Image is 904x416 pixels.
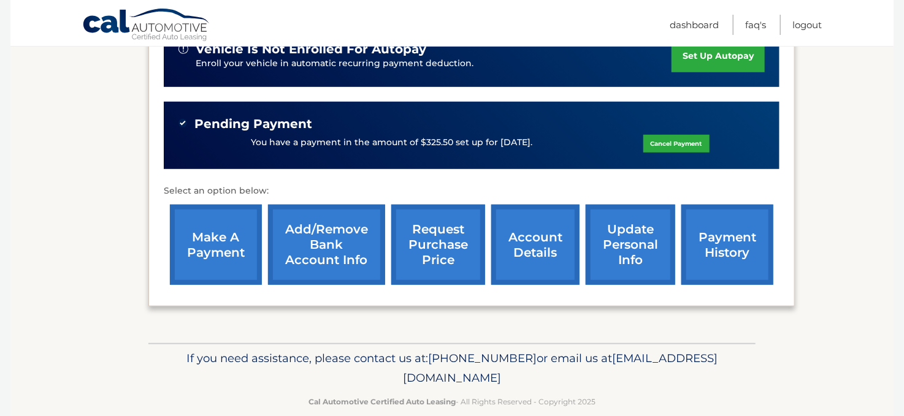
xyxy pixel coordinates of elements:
[428,351,537,365] span: [PHONE_NUMBER]
[251,136,532,149] p: You have a payment in the amount of $325.50 set up for [DATE].
[196,57,672,70] p: Enroll your vehicle in automatic recurring payment deduction.
[196,42,426,57] span: vehicle is not enrolled for autopay
[268,205,385,285] a: Add/Remove bank account info
[391,205,485,285] a: request purchase price
[156,395,748,408] p: - All Rights Reserved - Copyright 2025
[792,15,822,35] a: Logout
[681,205,773,285] a: payment history
[491,205,580,285] a: account details
[308,397,456,406] strong: Cal Automotive Certified Auto Leasing
[586,205,675,285] a: update personal info
[170,205,262,285] a: make a payment
[643,135,710,153] a: Cancel Payment
[156,349,748,388] p: If you need assistance, please contact us at: or email us at
[670,15,719,35] a: Dashboard
[164,184,780,199] p: Select an option below:
[745,15,766,35] a: FAQ's
[178,119,187,127] img: check-green.svg
[672,40,765,72] a: set up autopay
[178,44,188,54] img: alert-white.svg
[82,8,211,43] a: Cal Automotive
[194,116,312,132] span: Pending Payment
[403,351,718,385] span: [EMAIL_ADDRESS][DOMAIN_NAME]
